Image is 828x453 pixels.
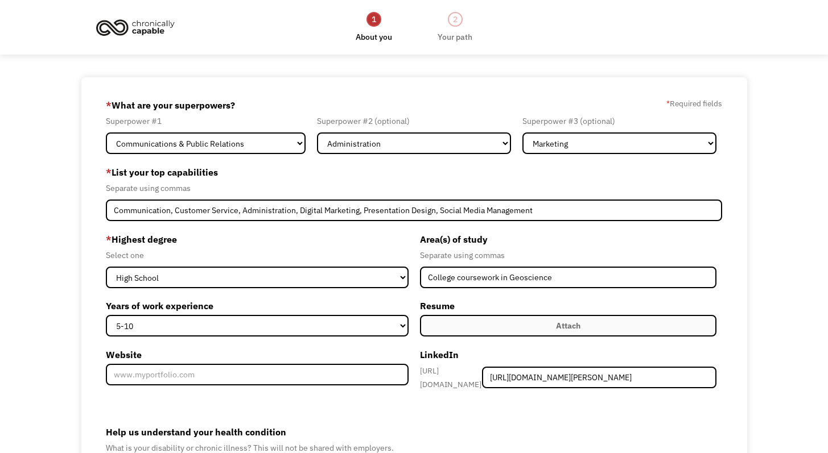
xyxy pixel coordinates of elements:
label: Required fields [666,97,722,110]
div: Superpower #1 [106,114,306,128]
input: www.myportfolio.com [106,364,408,385]
label: LinkedIn [420,346,716,364]
label: Help us understand your health condition [106,423,722,441]
div: Select one [106,248,408,262]
label: Highest degree [106,230,408,248]
input: Anthropology, Education [420,267,716,288]
div: 1 [366,12,381,27]
div: Separate using commas [106,181,722,195]
label: Attach [420,315,716,336]
div: About you [356,30,392,44]
a: 1About you [356,11,392,44]
div: Attach [556,319,580,333]
div: [URL][DOMAIN_NAME] [420,364,483,391]
label: Years of work experience [106,297,408,315]
label: Resume [420,297,716,315]
input: Videography, photography, accounting [106,200,722,221]
label: What are your superpowers? [106,96,235,114]
label: Area(s) of study [420,230,716,248]
img: Chronically Capable logo [93,15,178,40]
div: Your path [438,30,472,44]
div: Superpower #2 (optional) [317,114,511,128]
div: Superpower #3 (optional) [522,114,716,128]
label: List your top capabilities [106,163,722,181]
label: Website [106,346,408,364]
div: 2 [448,12,463,27]
div: Separate using commas [420,248,716,262]
a: 2Your path [438,11,472,44]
